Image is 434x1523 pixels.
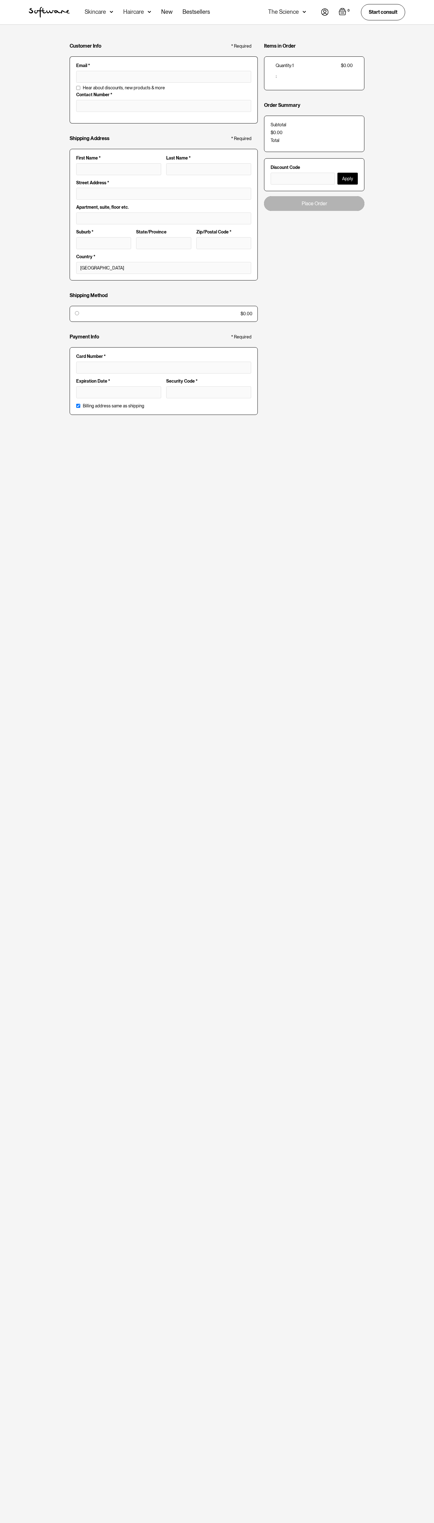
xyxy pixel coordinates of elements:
[241,311,252,317] div: $0.00
[341,63,353,68] div: $0.00
[292,63,294,68] div: 1
[231,44,251,49] div: * Required
[83,85,165,91] span: Hear about discounts, new products & more
[76,229,131,235] label: Suburb *
[70,135,109,141] h4: Shipping Address
[148,9,151,15] img: arrow down
[76,354,251,359] label: Card Number *
[271,130,283,135] div: $0.00
[76,92,251,97] label: Contact Number *
[85,9,106,15] div: Skincare
[76,86,80,90] input: Hear about discounts, new products & more
[271,165,358,170] label: Discount Code
[264,102,300,108] h4: Order Summary
[70,334,99,340] h4: Payment Info
[76,63,251,68] label: Email *
[337,173,358,185] button: Apply Discount
[303,9,306,15] img: arrow down
[264,43,296,49] h4: Items in Order
[166,155,251,161] label: Last Name *
[75,311,79,315] input: $0.00
[231,334,251,340] div: * Required
[76,254,251,259] label: Country *
[268,9,299,15] div: The Science
[361,4,405,20] a: Start consult
[70,292,108,298] h4: Shipping Method
[196,229,251,235] label: Zip/Postal Code *
[76,205,251,210] label: Apartment, suite, floor etc.
[136,229,191,235] label: State/Province
[166,379,251,384] label: Security Code *
[276,63,292,68] div: Quantity:
[76,180,251,186] label: Street Address *
[271,138,279,143] div: Total
[76,379,161,384] label: Expiration Date *
[70,43,101,49] h4: Customer Info
[83,403,144,409] label: Billing address same as shipping
[76,155,161,161] label: First Name *
[123,9,144,15] div: Haircare
[346,8,351,13] div: 0
[276,72,277,79] span: :
[110,9,113,15] img: arrow down
[29,7,70,18] img: Software Logo
[339,8,351,17] a: Open cart
[231,136,251,141] div: * Required
[271,122,286,128] div: Subtotal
